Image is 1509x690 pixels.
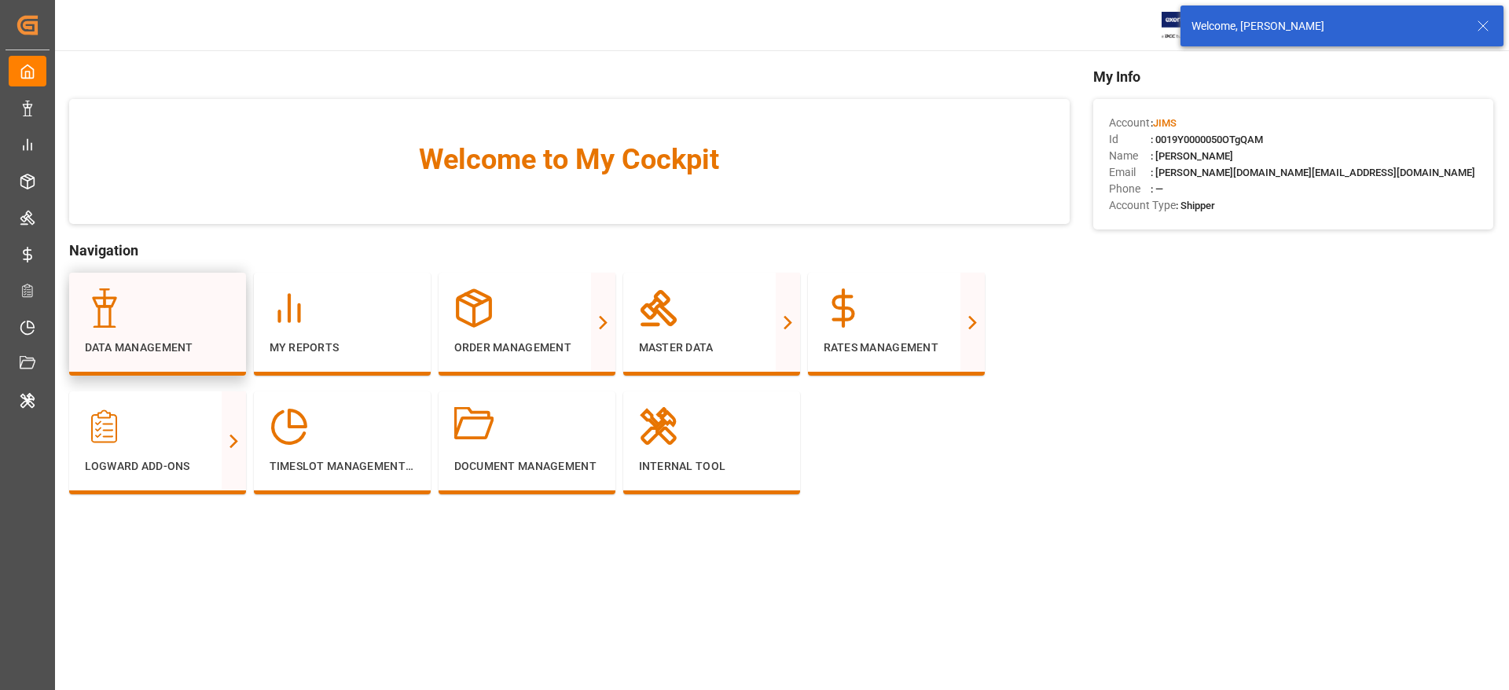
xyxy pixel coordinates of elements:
span: Name [1109,148,1151,164]
span: Email [1109,164,1151,181]
span: JIMS [1153,117,1177,129]
span: : [1151,117,1177,129]
span: Account [1109,115,1151,131]
span: : — [1151,183,1163,195]
span: : [PERSON_NAME] [1151,150,1233,162]
p: Document Management [454,458,600,475]
div: Welcome, [PERSON_NAME] [1191,18,1462,35]
span: Id [1109,131,1151,148]
span: : Shipper [1176,200,1215,211]
img: Exertis%20JAM%20-%20Email%20Logo.jpg_1722504956.jpg [1162,12,1216,39]
p: Timeslot Management V2 [270,458,415,475]
p: Master Data [639,339,784,356]
p: Order Management [454,339,600,356]
span: Welcome to My Cockpit [101,138,1038,181]
p: Rates Management [824,339,969,356]
span: My Info [1093,66,1493,87]
span: Navigation [69,240,1070,261]
span: Account Type [1109,197,1176,214]
p: Data Management [85,339,230,356]
p: My Reports [270,339,415,356]
span: : [PERSON_NAME][DOMAIN_NAME][EMAIL_ADDRESS][DOMAIN_NAME] [1151,167,1475,178]
span: Phone [1109,181,1151,197]
p: Internal Tool [639,458,784,475]
span: : 0019Y0000050OTgQAM [1151,134,1263,145]
p: Logward Add-ons [85,458,230,475]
